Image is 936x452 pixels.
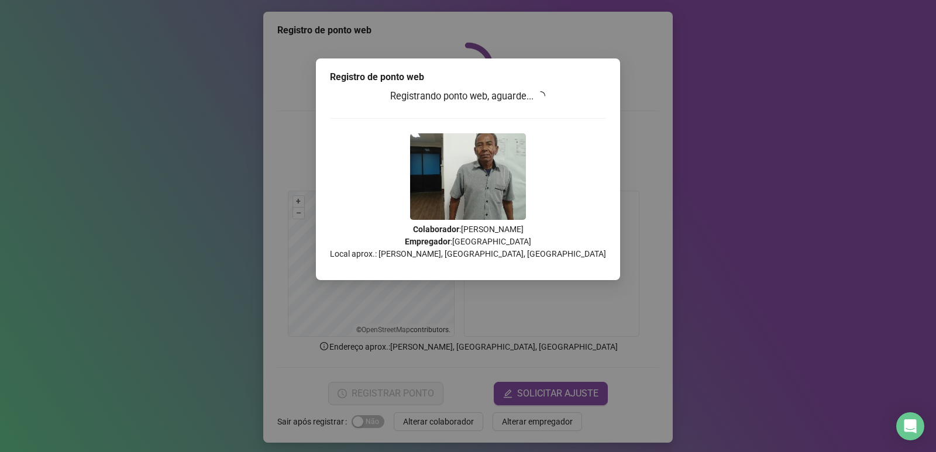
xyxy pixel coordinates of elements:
[536,91,545,101] span: loading
[413,225,459,234] strong: Colaborador
[330,223,606,260] p: : [PERSON_NAME] : [GEOGRAPHIC_DATA] Local aprox.: [PERSON_NAME], [GEOGRAPHIC_DATA], [GEOGRAPHIC_D...
[330,89,606,104] h3: Registrando ponto web, aguarde...
[330,70,606,84] div: Registro de ponto web
[410,133,526,220] img: 9k=
[405,237,450,246] strong: Empregador
[896,412,924,440] div: Open Intercom Messenger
